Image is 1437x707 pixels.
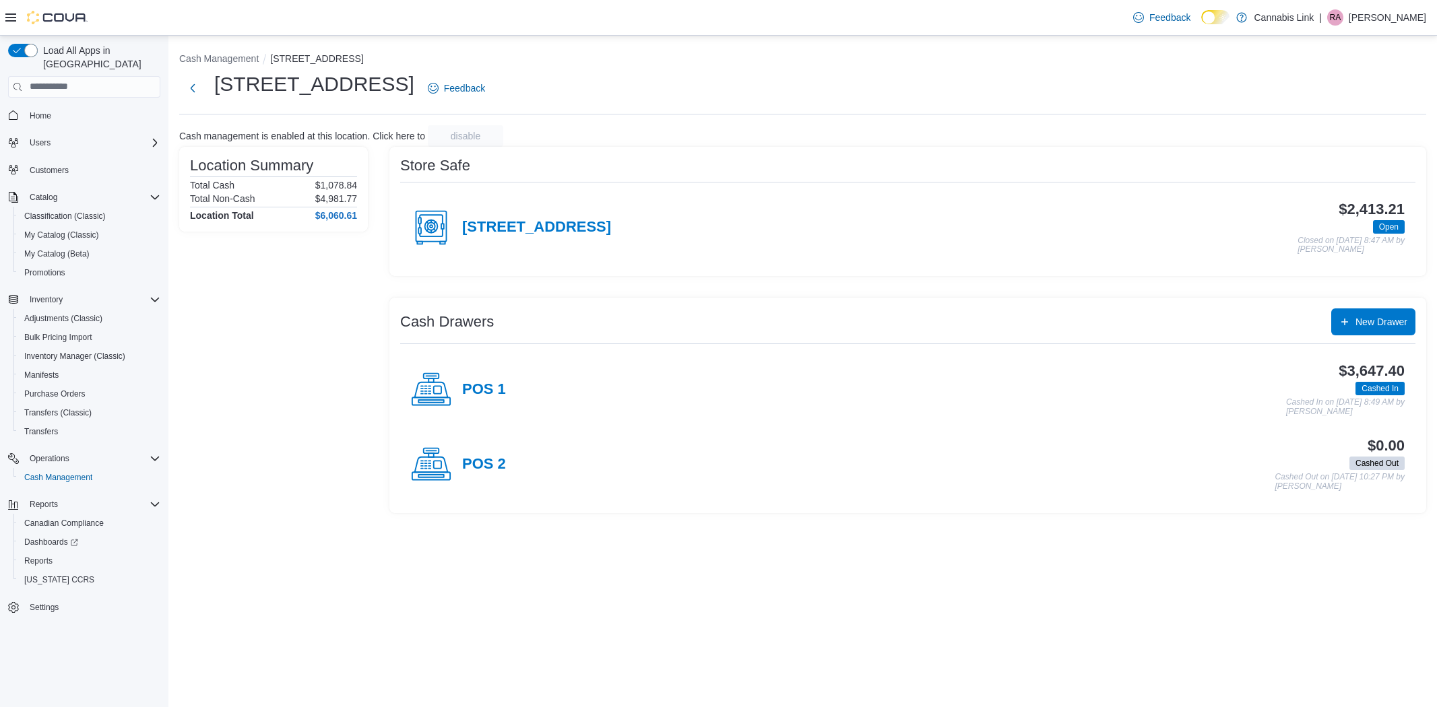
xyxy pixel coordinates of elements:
[24,292,160,308] span: Inventory
[13,263,166,282] button: Promotions
[1286,398,1405,416] p: Cashed In on [DATE] 8:49 AM by [PERSON_NAME]
[13,347,166,366] button: Inventory Manager (Classic)
[19,424,160,440] span: Transfers
[24,426,58,437] span: Transfers
[462,381,506,399] h4: POS 1
[8,100,160,652] nav: Complex example
[24,267,65,278] span: Promotions
[190,180,234,191] h6: Total Cash
[19,572,100,588] a: [US_STATE] CCRS
[3,106,166,125] button: Home
[19,265,71,281] a: Promotions
[315,193,357,204] p: $4,981.77
[1128,4,1196,31] a: Feedback
[13,422,166,441] button: Transfers
[24,230,99,240] span: My Catalog (Classic)
[13,468,166,487] button: Cash Management
[179,131,425,141] p: Cash management is enabled at this location. Click here to
[24,496,63,512] button: Reports
[3,160,166,180] button: Customers
[179,52,1426,68] nav: An example of EuiBreadcrumbs
[13,570,166,589] button: [US_STATE] CCRS
[3,597,166,617] button: Settings
[30,453,69,464] span: Operations
[24,107,160,124] span: Home
[179,53,259,64] button: Cash Management
[13,403,166,422] button: Transfers (Classic)
[19,227,104,243] a: My Catalog (Classic)
[13,551,166,570] button: Reports
[24,135,56,151] button: Users
[30,192,57,203] span: Catalog
[214,71,414,98] h1: [STREET_ADDRESS]
[19,386,91,402] a: Purchase Orders
[19,534,84,550] a: Dashboards
[24,189,63,205] button: Catalog
[3,290,166,309] button: Inventory
[315,210,357,221] h4: $6,060.61
[30,137,51,148] span: Users
[19,553,160,569] span: Reports
[24,162,74,178] a: Customers
[190,158,313,174] h3: Location Summary
[24,108,57,124] a: Home
[1298,236,1405,255] p: Closed on [DATE] 8:47 AM by [PERSON_NAME]
[1355,457,1399,469] span: Cashed Out
[30,110,51,121] span: Home
[3,495,166,514] button: Reports
[24,389,86,399] span: Purchase Orders
[24,555,53,566] span: Reports
[13,226,166,244] button: My Catalog (Classic)
[179,75,206,102] button: Next
[24,211,106,222] span: Classification (Classic)
[1275,473,1405,491] p: Cashed Out on [DATE] 10:27 PM by [PERSON_NAME]
[24,248,90,259] span: My Catalog (Beta)
[19,246,95,262] a: My Catalog (Beta)
[1149,11,1190,24] span: Feedback
[1373,220,1405,234] span: Open
[462,219,611,236] h4: [STREET_ADDRESS]
[3,449,166,468] button: Operations
[1355,382,1405,395] span: Cashed In
[13,366,166,384] button: Manifests
[1254,9,1314,26] p: Cannabis Link
[1331,308,1415,335] button: New Drawer
[13,328,166,347] button: Bulk Pricing Import
[24,574,94,585] span: [US_STATE] CCRS
[27,11,88,24] img: Cova
[24,599,64,615] a: Settings
[19,208,160,224] span: Classification (Classic)
[19,572,160,588] span: Washington CCRS
[19,386,160,402] span: Purchase Orders
[24,135,160,151] span: Users
[19,405,97,421] a: Transfers (Classic)
[19,348,131,364] a: Inventory Manager (Classic)
[190,193,255,204] h6: Total Non-Cash
[1330,9,1341,26] span: RA
[24,332,92,343] span: Bulk Pricing Import
[190,210,254,221] h4: Location Total
[24,162,160,178] span: Customers
[13,207,166,226] button: Classification (Classic)
[1327,9,1343,26] div: Richard Auger
[24,599,160,615] span: Settings
[270,53,363,64] button: [STREET_ADDRESS]
[19,227,160,243] span: My Catalog (Classic)
[19,469,98,485] a: Cash Management
[19,469,160,485] span: Cash Management
[24,450,75,467] button: Operations
[3,133,166,152] button: Users
[30,165,69,176] span: Customers
[19,515,160,531] span: Canadian Compliance
[13,514,166,533] button: Canadian Compliance
[24,496,160,512] span: Reports
[19,310,160,327] span: Adjustments (Classic)
[38,44,160,71] span: Load All Apps in [GEOGRAPHIC_DATA]
[1349,457,1405,470] span: Cashed Out
[1355,315,1407,329] span: New Drawer
[422,75,490,102] a: Feedback
[19,329,160,345] span: Bulk Pricing Import
[19,405,160,421] span: Transfers (Classic)
[400,158,470,174] h3: Store Safe
[1201,24,1202,25] span: Dark Mode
